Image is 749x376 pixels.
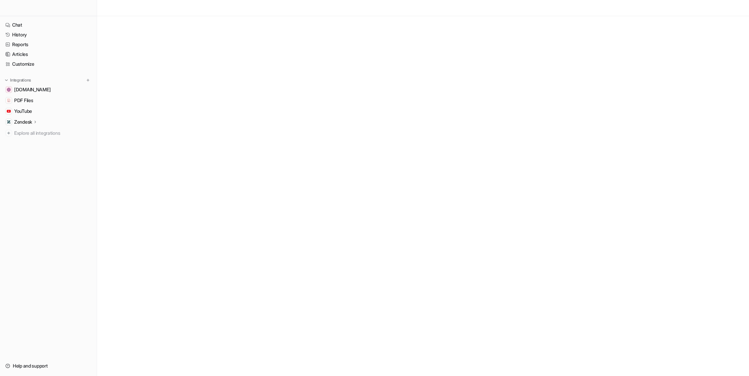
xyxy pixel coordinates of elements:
button: Integrations [3,77,33,84]
img: PDF Files [7,98,11,102]
img: hedd.audio [7,88,11,92]
a: History [3,30,94,39]
img: Zendesk [7,120,11,124]
a: hedd.audio[DOMAIN_NAME] [3,85,94,94]
span: Explore all integrations [14,128,91,138]
a: PDF FilesPDF Files [3,96,94,105]
a: Reports [3,40,94,49]
a: Customize [3,59,94,69]
span: YouTube [14,108,32,115]
a: Articles [3,50,94,59]
p: Zendesk [14,119,32,125]
span: PDF Files [14,97,33,104]
img: YouTube [7,109,11,113]
a: Explore all integrations [3,128,94,138]
a: Chat [3,20,94,30]
p: Integrations [10,77,31,83]
a: Help and support [3,361,94,371]
img: menu_add.svg [86,78,90,83]
img: explore all integrations [5,130,12,136]
img: expand menu [4,78,9,83]
a: YouTubeYouTube [3,106,94,116]
span: [DOMAIN_NAME] [14,86,51,93]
